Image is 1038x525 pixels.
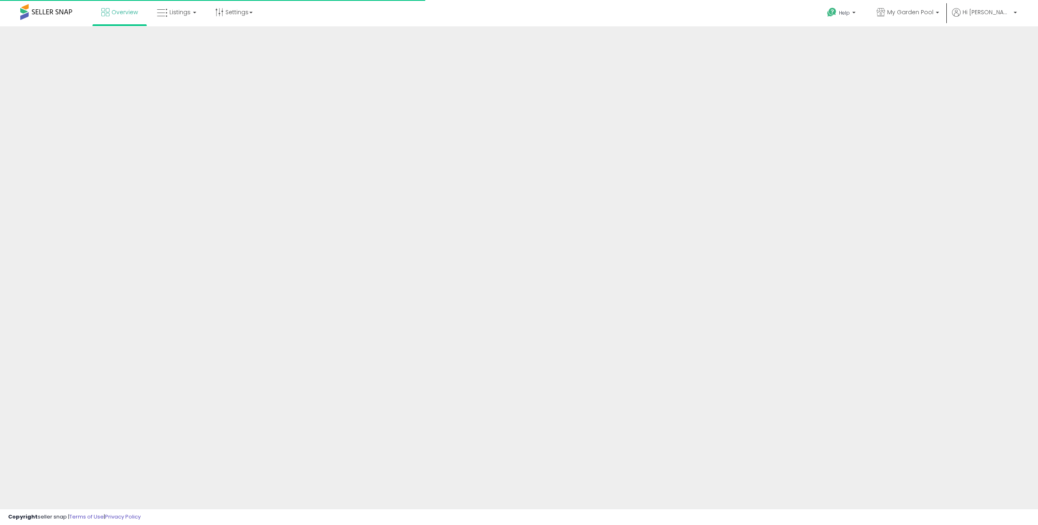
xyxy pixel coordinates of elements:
i: Get Help [827,7,837,17]
a: Hi [PERSON_NAME] [952,8,1017,26]
span: My Garden Pool [887,8,933,16]
a: Help [821,1,864,26]
span: Hi [PERSON_NAME] [963,8,1011,16]
span: Listings [169,8,191,16]
span: Overview [112,8,138,16]
span: Help [839,9,850,16]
